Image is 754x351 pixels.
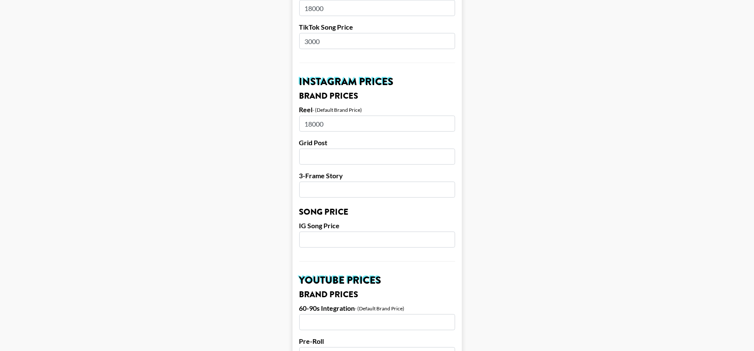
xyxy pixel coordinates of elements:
h3: Brand Prices [299,290,455,299]
label: Grid Post [299,138,455,147]
label: 3-Frame Story [299,171,455,180]
h2: Instagram Prices [299,77,455,87]
div: - (Default Brand Price) [355,305,405,312]
label: TikTok Song Price [299,23,455,31]
label: Pre-Roll [299,337,455,345]
label: IG Song Price [299,221,455,230]
h3: Song Price [299,208,455,216]
h2: YouTube Prices [299,275,455,285]
h3: Brand Prices [299,92,455,100]
div: - (Default Brand Price) [313,107,362,113]
label: 60-90s Integration [299,304,355,312]
label: Reel [299,105,313,114]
